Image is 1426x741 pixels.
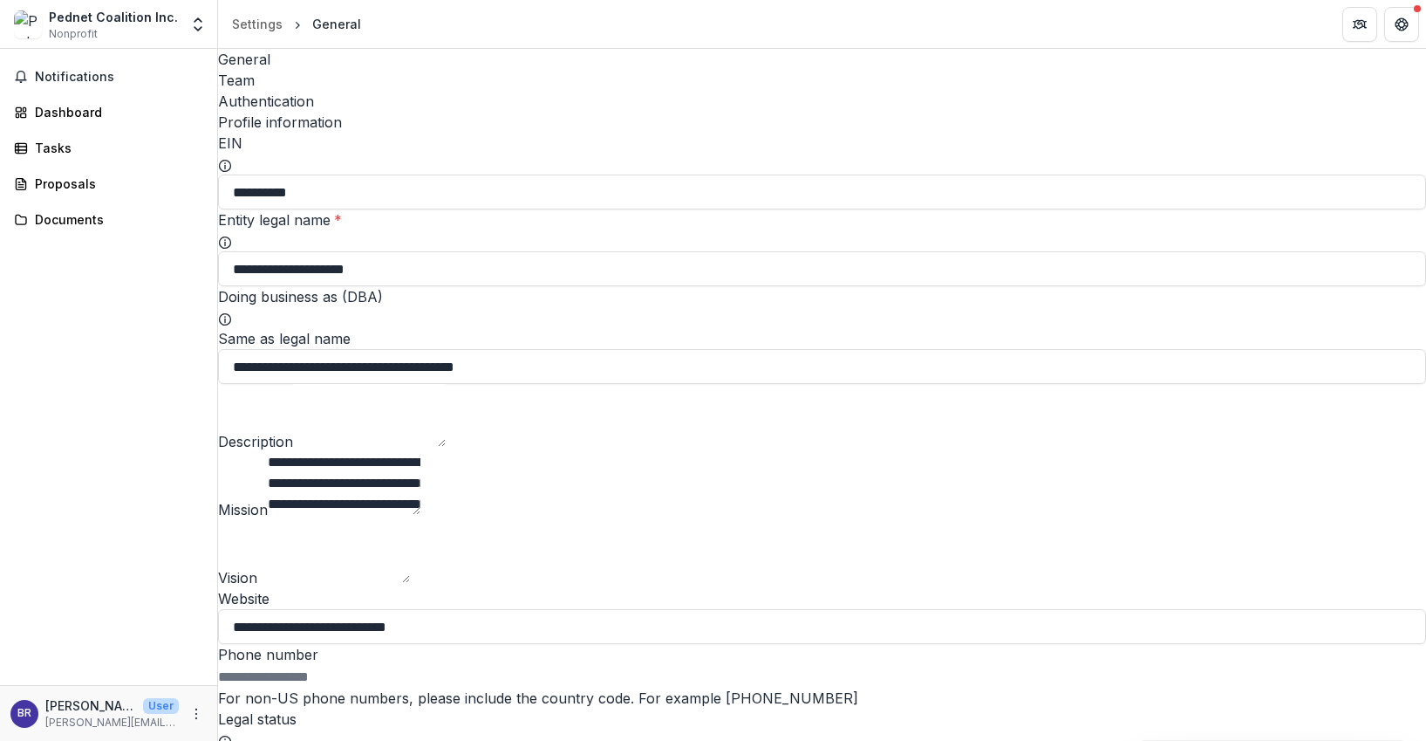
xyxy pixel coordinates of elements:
label: Legal status [218,710,297,728]
a: Team [218,70,1426,91]
button: Partners [1342,7,1377,42]
p: [PERSON_NAME][EMAIL_ADDRESS][DOMAIN_NAME] [45,715,179,731]
a: Documents [7,205,210,234]
button: Open entity switcher [186,7,210,42]
div: Proposals [35,175,196,193]
h2: Profile information [218,112,1426,133]
button: Notifications [7,63,210,91]
div: Becky Reed [17,708,31,719]
div: Dashboard [35,103,196,121]
label: EIN [218,134,242,152]
img: Pednet Coalition Inc. [14,10,42,38]
label: Phone number [218,646,318,663]
div: Documents [35,210,196,229]
label: Mission [218,501,268,518]
div: Pednet Coalition Inc. [49,8,178,26]
a: General [218,49,1426,70]
span: Notifications [35,70,203,85]
nav: breadcrumb [225,11,368,37]
a: Proposals [7,169,210,198]
span: Same as legal name [218,330,351,347]
div: Settings [232,15,283,33]
label: Doing business as (DBA) [218,288,383,305]
p: User [143,698,179,714]
span: Nonprofit [49,26,98,42]
div: For non-US phone numbers, please include the country code. For example [PHONE_NUMBER] [218,688,1426,709]
a: Authentication [218,91,1426,112]
div: Tasks [35,139,196,157]
label: Vision [218,569,257,587]
label: Website [218,590,270,607]
div: General [312,15,361,33]
a: Tasks [7,134,210,162]
button: More [186,703,207,724]
p: [PERSON_NAME] [45,696,136,715]
a: Dashboard [7,98,210,127]
label: Description [218,433,293,450]
label: Entity legal name [218,211,342,229]
button: Get Help [1384,7,1419,42]
a: Settings [225,11,290,37]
